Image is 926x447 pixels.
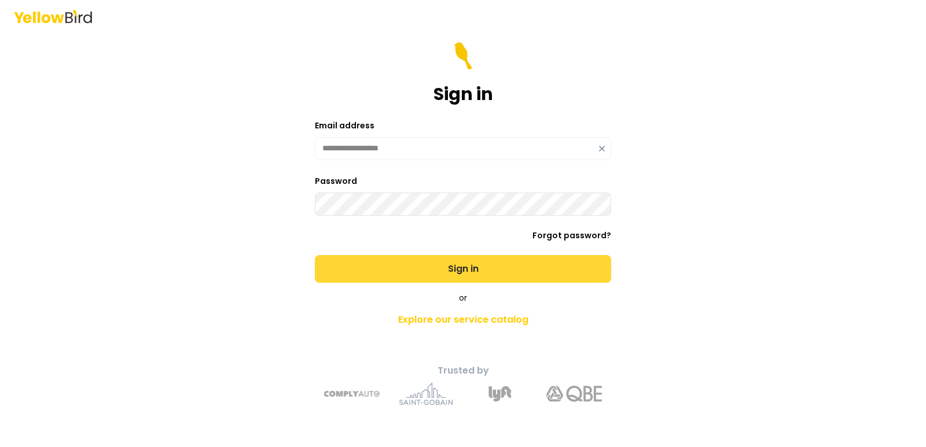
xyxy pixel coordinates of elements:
[532,230,611,241] a: Forgot password?
[433,84,493,105] h1: Sign in
[259,308,667,331] a: Explore our service catalog
[459,292,467,304] span: or
[315,120,374,131] label: Email address
[315,175,357,187] label: Password
[259,364,667,378] p: Trusted by
[315,255,611,283] button: Sign in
